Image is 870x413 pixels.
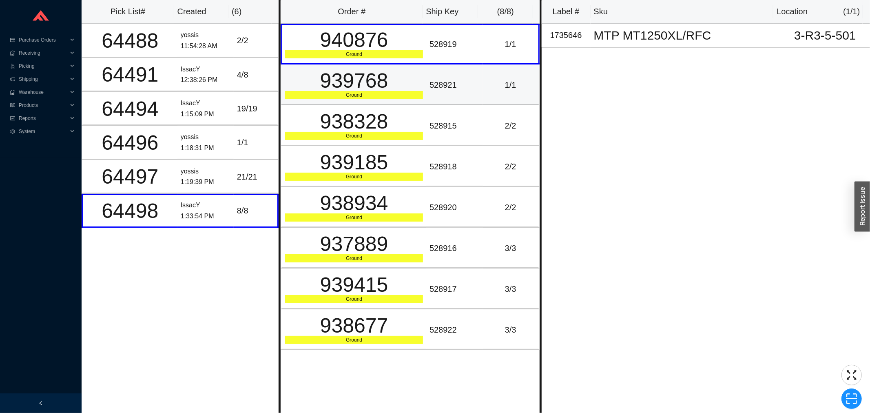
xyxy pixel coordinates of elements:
[237,102,274,115] div: 19 / 19
[285,336,423,344] div: Ground
[181,132,230,143] div: yossis
[843,5,860,18] div: ( 1 / 1 )
[19,73,68,86] span: Shipping
[486,201,535,214] div: 2 / 2
[429,119,480,133] div: 528915
[481,5,530,18] div: ( 8 / 8 )
[86,201,174,221] div: 64498
[86,133,174,153] div: 64496
[285,254,423,262] div: Ground
[285,315,423,336] div: 938677
[285,30,423,50] div: 940876
[842,369,861,381] span: fullscreen
[181,200,230,211] div: IssacY
[181,30,230,41] div: yossis
[285,295,423,303] div: Ground
[10,116,15,121] span: fund
[237,170,274,184] div: 21 / 21
[486,78,535,92] div: 1 / 1
[285,213,423,222] div: Ground
[285,275,423,295] div: 939415
[10,129,15,134] span: setting
[237,68,274,82] div: 4 / 8
[181,75,230,86] div: 12:38:26 PM
[429,160,480,173] div: 528918
[237,204,274,218] div: 8 / 8
[842,393,861,405] span: scan
[86,99,174,119] div: 64494
[841,389,862,409] button: scan
[486,242,535,255] div: 3 / 3
[86,31,174,51] div: 64488
[181,41,230,52] div: 11:54:28 AM
[19,60,68,73] span: Picking
[181,211,230,222] div: 1:33:54 PM
[429,38,480,51] div: 528919
[429,323,480,337] div: 528922
[285,173,423,181] div: Ground
[86,64,174,85] div: 64491
[38,401,43,406] span: left
[594,29,777,42] div: MTP MT1250XL/RFC
[486,282,535,296] div: 3 / 3
[181,109,230,120] div: 1:15:09 PM
[285,132,423,140] div: Ground
[545,29,587,42] div: 1735646
[232,5,269,18] div: ( 6 )
[486,38,535,51] div: 1 / 1
[237,34,274,47] div: 2 / 2
[429,282,480,296] div: 528917
[285,152,423,173] div: 939185
[19,33,68,47] span: Purchase Orders
[429,201,480,214] div: 528920
[181,166,230,177] div: yossis
[486,323,535,337] div: 3 / 3
[181,177,230,188] div: 1:19:39 PM
[784,29,867,42] div: 3-R3-5-501
[486,160,535,173] div: 2 / 2
[285,111,423,132] div: 938328
[86,167,174,187] div: 64497
[10,38,15,42] span: credit-card
[237,136,274,149] div: 1 / 1
[285,234,423,254] div: 937889
[429,78,480,92] div: 528921
[19,99,68,112] span: Products
[285,71,423,91] div: 939768
[19,125,68,138] span: System
[285,193,423,213] div: 938934
[285,91,423,99] div: Ground
[19,112,68,125] span: Reports
[486,119,535,133] div: 2 / 2
[181,64,230,75] div: IssacY
[181,143,230,154] div: 1:18:31 PM
[19,86,68,99] span: Warehouse
[19,47,68,60] span: Receiving
[429,242,480,255] div: 528916
[10,103,15,108] span: read
[777,5,808,18] div: Location
[285,50,423,58] div: Ground
[841,365,862,385] button: fullscreen
[181,98,230,109] div: IssacY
